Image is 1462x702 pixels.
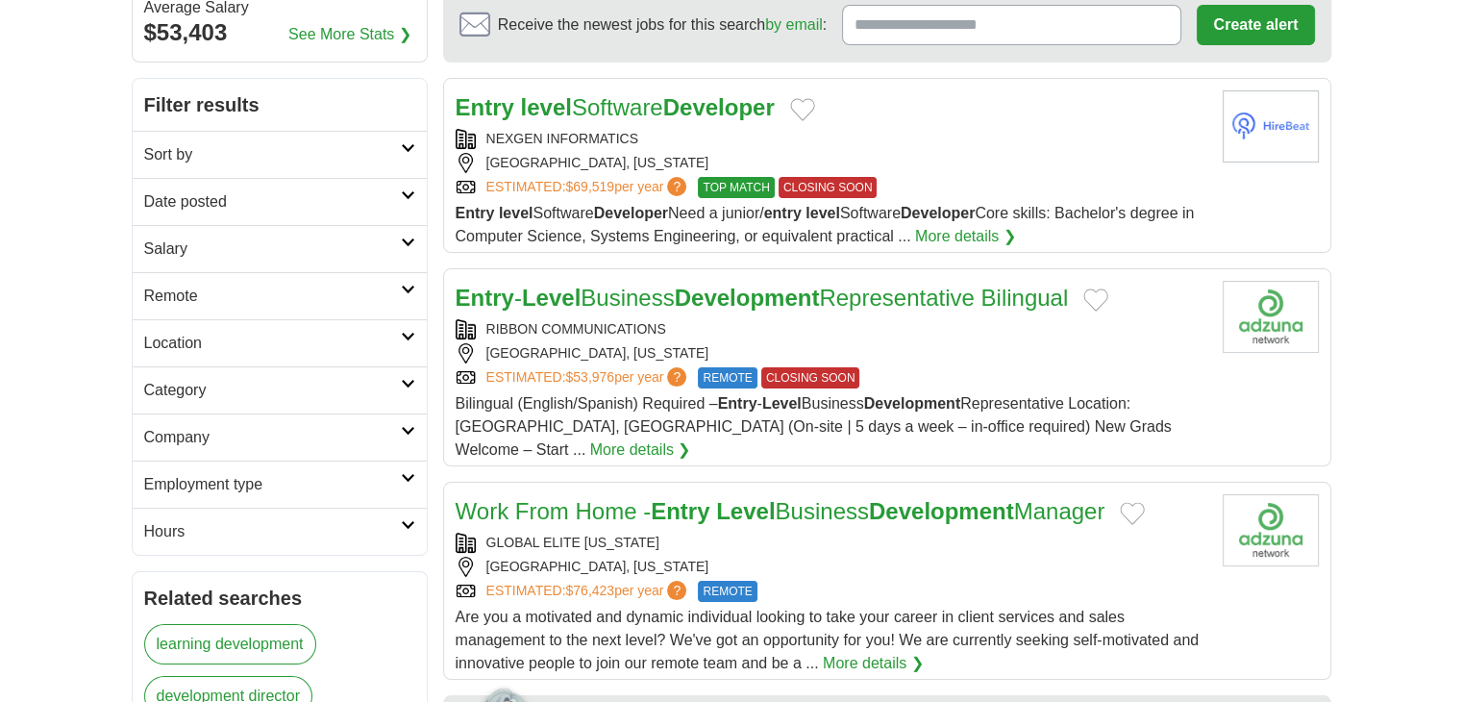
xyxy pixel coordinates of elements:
span: Bilingual (English/Spanish) Required – - Business Representative Location: [GEOGRAPHIC_DATA], [GE... [456,395,1172,458]
h2: Salary [144,238,401,261]
span: ? [667,581,686,600]
a: Employment type [133,461,427,508]
img: Company logo [1223,90,1319,163]
span: Software Need a junior/ Software Core skills: Bachelor's degree in Computer Science, Systems Engi... [456,205,1195,244]
button: Create alert [1197,5,1314,45]
span: ? [667,177,686,196]
strong: Developer [901,205,975,221]
span: $53,976 [565,369,614,385]
strong: Entry [456,94,514,120]
div: [GEOGRAPHIC_DATA], [US_STATE] [456,153,1207,173]
strong: Level [716,498,775,524]
a: More details ❯ [590,439,691,462]
a: Entry levelSoftwareDeveloper [456,94,775,120]
strong: Entry [456,205,495,221]
h2: Location [144,332,401,355]
img: Ribbon Communications logo [1223,281,1319,353]
strong: level [499,205,533,221]
a: ESTIMATED:$53,976per year? [486,367,691,389]
strong: Development [869,498,1014,524]
h2: Company [144,426,401,449]
h2: Hours [144,520,401,543]
a: More details ❯ [915,225,1016,248]
img: Company logo [1223,494,1319,566]
strong: Level [762,395,802,412]
h2: Category [144,379,401,402]
span: $69,519 [565,179,614,194]
a: Entry-LevelBusinessDevelopmentRepresentative Bilingual [456,285,1069,311]
a: by email [765,16,823,33]
a: See More Stats ❯ [288,23,411,46]
h2: Related searches [144,584,415,613]
a: Category [133,366,427,414]
a: Company [133,414,427,461]
a: Location [133,319,427,366]
a: Salary [133,225,427,272]
span: CLOSING SOON [761,367,860,389]
a: Work From Home -Entry LevelBusinessDevelopmentManager [456,498,1105,524]
a: Date posted [133,178,427,225]
strong: Development [675,285,820,311]
span: Receive the newest jobs for this search : [498,13,827,37]
span: REMOTE [698,581,756,602]
strong: Entry [456,285,514,311]
span: $76,423 [565,583,614,598]
a: Hours [133,508,427,555]
span: Are you a motivated and dynamic individual looking to take your career in client services and sal... [456,609,1200,671]
a: ESTIMATED:$69,519per year? [486,177,691,198]
strong: Developer [594,205,668,221]
span: TOP MATCH [698,177,774,198]
strong: Developer [663,94,775,120]
div: RIBBON COMMUNICATIONS [456,319,1207,339]
a: More details ❯ [823,652,924,675]
a: ESTIMATED:$76,423per year? [486,581,691,602]
div: $53,403 [144,15,415,50]
strong: Level [522,285,581,311]
span: ? [667,367,686,387]
strong: level [805,205,840,221]
button: Add to favorite jobs [1083,288,1108,312]
strong: entry [764,205,802,221]
a: learning development [144,624,316,664]
span: REMOTE [698,367,756,389]
span: CLOSING SOON [779,177,878,198]
button: Add to favorite jobs [790,98,815,121]
button: Add to favorite jobs [1120,502,1145,525]
strong: Entry [718,395,757,412]
div: NEXGEN INFORMATICS [456,129,1207,149]
h2: Date posted [144,190,401,213]
h2: Sort by [144,143,401,166]
div: [GEOGRAPHIC_DATA], [US_STATE] [456,343,1207,364]
strong: level [521,94,572,120]
h2: Filter results [133,79,427,131]
h2: Employment type [144,473,401,496]
div: [GEOGRAPHIC_DATA], [US_STATE] [456,557,1207,577]
strong: Development [864,395,960,412]
a: Sort by [133,131,427,178]
strong: Entry [651,498,709,524]
h2: Remote [144,285,401,308]
a: Remote [133,272,427,319]
div: GLOBAL ELITE [US_STATE] [456,533,1207,553]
